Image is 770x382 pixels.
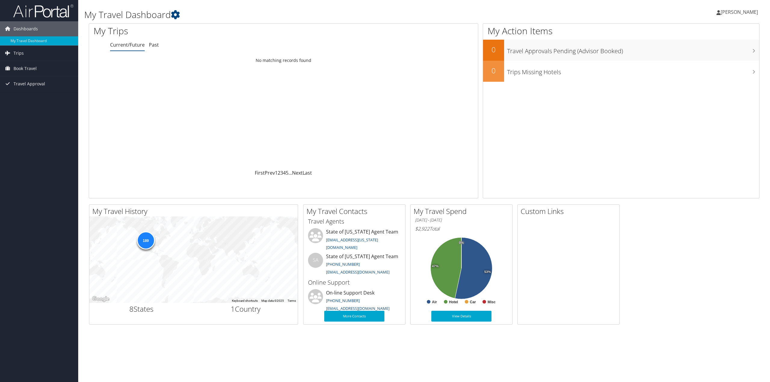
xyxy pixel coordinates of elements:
td: No matching records found [89,55,478,66]
a: 0Travel Approvals Pending (Advisor Booked) [483,40,759,61]
h1: My Action Items [483,25,759,37]
span: Book Travel [14,61,37,76]
tspan: 0% [459,241,464,245]
a: Prev [265,170,275,176]
img: Google [91,295,111,303]
text: Air [432,300,437,304]
a: [PHONE_NUMBER] [326,261,360,267]
h2: My Travel Spend [414,206,512,216]
a: [EMAIL_ADDRESS][DOMAIN_NAME] [326,269,390,275]
tspan: 53% [484,270,491,274]
a: First [255,170,265,176]
span: [PERSON_NAME] [721,9,758,15]
a: 5 [286,170,288,176]
img: airportal-logo.png [13,4,73,18]
h2: My Travel History [92,206,298,216]
a: [EMAIL_ADDRESS][DOMAIN_NAME] [326,306,390,311]
span: … [288,170,292,176]
h3: Travel Agents [308,217,401,226]
li: On-line Support Desk [305,289,404,314]
a: 1 [275,170,278,176]
a: More Contacts [324,311,384,322]
span: Map data ©2025 [261,299,284,302]
a: 3 [280,170,283,176]
text: Hotel [449,300,458,304]
tspan: 47% [432,264,439,268]
h2: 0 [483,44,504,55]
a: View Details [431,311,491,322]
h2: My Travel Contacts [306,206,405,216]
span: 1 [231,304,235,314]
a: Open this area in Google Maps (opens a new window) [91,295,111,303]
span: $2,922 [415,225,430,232]
h2: Country [198,304,294,314]
text: Car [470,300,476,304]
a: [EMAIL_ADDRESS][US_STATE][DOMAIN_NAME] [326,237,378,250]
button: Keyboard shortcuts [232,299,258,303]
span: Dashboards [14,21,38,36]
h1: My Trips [94,25,311,37]
h1: My Travel Dashboard [84,8,537,21]
a: [PHONE_NUMBER] [326,298,360,303]
span: Travel Approval [14,76,45,91]
a: Last [303,170,312,176]
h6: Total [415,225,508,232]
div: SA [308,253,323,268]
a: 0Trips Missing Hotels [483,61,759,82]
div: 189 [137,231,155,249]
h3: Trips Missing Hotels [507,65,759,76]
span: Trips [14,46,24,61]
li: State of [US_STATE] Agent Team [305,253,404,277]
h2: 0 [483,66,504,76]
a: 4 [283,170,286,176]
a: Next [292,170,303,176]
h3: Travel Approvals Pending (Advisor Booked) [507,44,759,55]
li: State of [US_STATE] Agent Team [305,228,404,253]
a: [PERSON_NAME] [716,3,764,21]
text: Misc [488,300,496,304]
a: 2 [278,170,280,176]
a: Past [149,41,159,48]
h2: Custom Links [521,206,619,216]
h3: Online Support [308,278,401,287]
span: 8 [129,304,134,314]
a: Current/Future [110,41,145,48]
h2: States [94,304,189,314]
a: Terms (opens in new tab) [288,299,296,302]
h6: [DATE] - [DATE] [415,217,508,223]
